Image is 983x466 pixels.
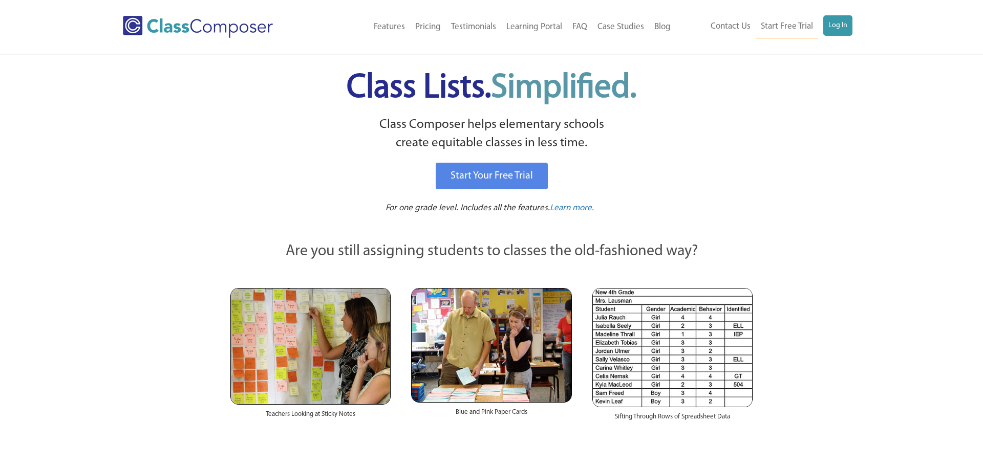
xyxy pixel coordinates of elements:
img: Blue and Pink Paper Cards [411,288,571,402]
a: Start Your Free Trial [436,163,548,189]
span: Class Lists. [347,72,636,105]
a: Testimonials [446,16,501,38]
img: Spreadsheets [592,288,753,407]
div: Sifting Through Rows of Spreadsheet Data [592,407,753,432]
span: Start Your Free Trial [451,171,533,181]
nav: Header Menu [676,15,852,38]
p: Class Composer helps elementary schools create equitable classes in less time. [229,116,754,153]
a: Blog [649,16,676,38]
img: Teachers Looking at Sticky Notes [230,288,391,405]
a: FAQ [567,16,592,38]
img: Class Composer [123,16,273,38]
div: Teachers Looking at Sticky Notes [230,405,391,429]
a: Learn more. [550,202,594,215]
a: Features [369,16,410,38]
div: Blue and Pink Paper Cards [411,403,571,427]
a: Learning Portal [501,16,567,38]
a: Case Studies [592,16,649,38]
span: Learn more. [550,204,594,212]
nav: Header Menu [315,16,676,38]
span: Simplified. [491,72,636,105]
a: Start Free Trial [756,15,818,38]
span: For one grade level. Includes all the features. [386,204,550,212]
p: Are you still assigning students to classes the old-fashioned way? [230,240,753,263]
a: Log In [823,15,852,36]
a: Contact Us [706,15,756,38]
a: Pricing [410,16,446,38]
